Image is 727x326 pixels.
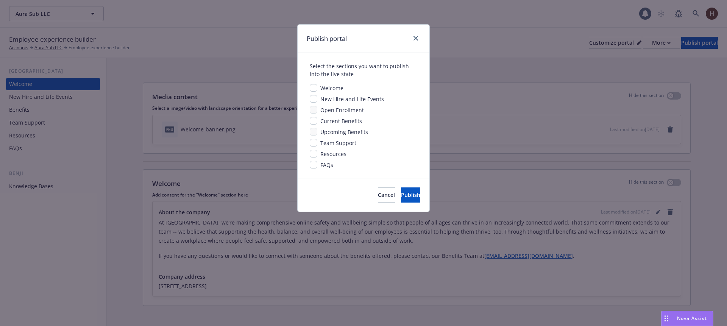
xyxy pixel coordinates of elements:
[401,187,420,203] button: Publish
[661,311,671,326] div: Drag to move
[320,95,384,103] span: New Hire and Life Events
[307,34,347,44] h1: Publish portal
[661,311,713,326] button: Nova Assist
[320,139,356,147] span: Team Support
[401,191,420,198] span: Publish
[320,128,368,136] span: Upcoming Benefits
[320,117,362,125] span: Current Benefits
[411,34,420,43] a: close
[310,62,417,78] div: Select the sections you want to publish into the live state
[378,187,395,203] button: Cancel
[677,315,707,321] span: Nova Assist
[378,191,395,198] span: Cancel
[320,150,346,158] span: Resources
[320,161,333,168] span: FAQs
[320,84,343,92] span: Welcome
[320,106,364,114] span: Open Enrollment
